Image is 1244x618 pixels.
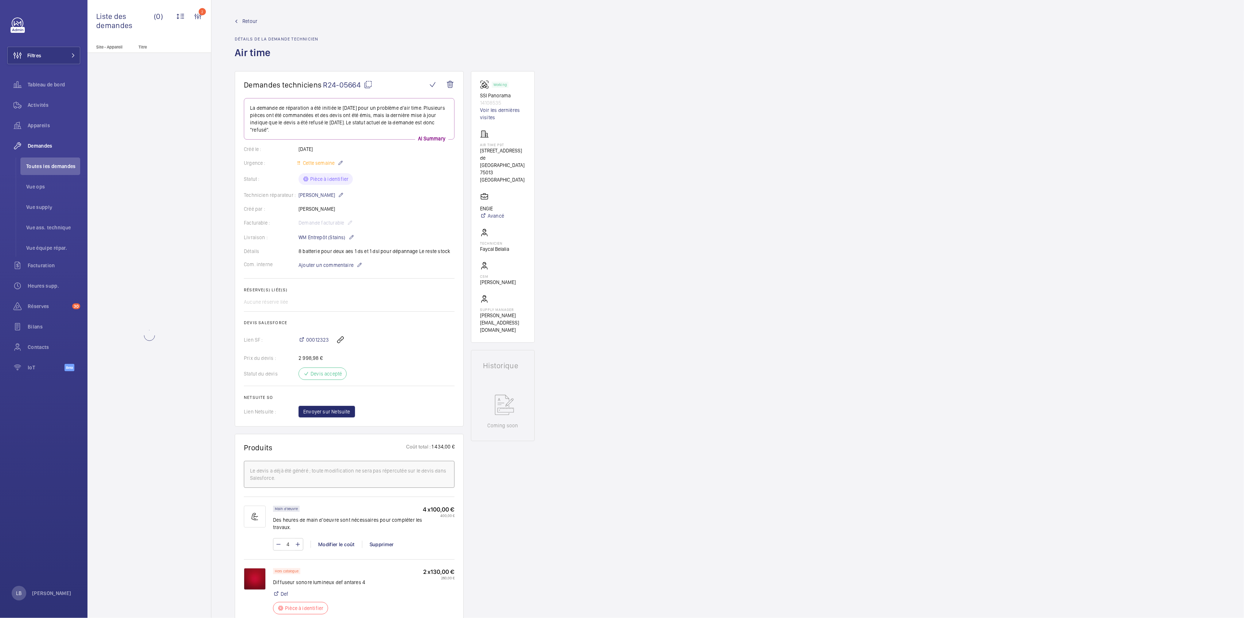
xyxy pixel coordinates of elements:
a: 00012323 [299,336,329,343]
h1: Air time [235,46,318,71]
p: Pièce à identifier [285,605,323,612]
p: AI Summary [415,135,448,142]
span: Demandes techniciens [244,80,321,89]
p: Faycal Belalia [480,245,509,253]
h2: Détails de la demande technicien [235,36,318,42]
p: Main d'oeuvre [275,508,298,510]
span: IoT [28,364,65,371]
h2: Devis Salesforce [244,320,455,325]
p: SSI Panorama [480,92,526,99]
p: [PERSON_NAME] [32,590,71,597]
p: 4 x 100,00 € [423,506,455,513]
span: Envoyer sur Netsuite [303,408,350,415]
p: Site - Appareil [87,44,136,50]
a: Voir les dernières visites [480,106,526,121]
p: 1 434,00 € [431,443,455,452]
p: Hors catalogue [275,570,299,572]
h2: Netsuite SO [244,395,455,400]
h1: Produits [244,443,273,452]
p: Titre [139,44,187,50]
span: Cette semaine [301,160,335,166]
span: Vue supply [26,203,80,211]
span: Activités [28,101,80,109]
p: Working [494,83,507,86]
p: CSM [480,274,516,279]
p: Diffuseur sonore lumineux def antares 4 [273,579,365,586]
span: R24-05664 [323,80,373,89]
h1: Historique [483,362,523,369]
p: La demande de réparation a été initiée le [DATE] pour un problème d'air time. Plusieurs pièces on... [250,104,448,133]
img: 1718029773210-2a1fff88-781d-4ebb-9236-76b75d1ef038 [244,568,266,590]
p: 75013 [GEOGRAPHIC_DATA] [480,169,526,183]
p: 2 x 130,00 € [423,568,455,576]
span: Contacts [28,343,80,351]
div: Le devis a déjà été généré ; toute modification ne sera pas répercutée sur le devis dans Salesforce. [250,467,448,482]
p: ENGIE [480,205,504,212]
p: Supply manager [480,307,526,312]
span: Toutes les demandes [26,163,80,170]
p: 260,00 € [423,576,455,580]
p: [STREET_ADDRESS] de [GEOGRAPHIC_DATA] [480,147,526,169]
p: [PERSON_NAME] [480,279,516,286]
span: Beta [65,364,74,371]
p: AIR TIME P9T [480,143,526,147]
span: Réserves [28,303,69,310]
p: Technicien [480,241,509,245]
span: Appareils [28,122,80,129]
span: Vue ass. technique [26,224,80,231]
span: Tableau de bord [28,81,80,88]
p: 14108535 [480,99,526,106]
span: Liste des demandes [96,12,154,30]
p: WM Entrepôt (Stains) [299,233,354,242]
span: Facturation [28,262,80,269]
span: 00012323 [306,336,329,343]
span: Bilans [28,323,80,330]
span: Vue équipe répar. [26,244,80,252]
button: Envoyer sur Netsuite [299,406,355,417]
p: 400,00 € [423,513,455,518]
img: muscle-sm.svg [244,506,266,528]
p: Des heures de main d'oeuvre sont nécessaires pour compléter les travaux. [273,516,423,531]
span: Vue ops [26,183,80,190]
div: Supprimer [362,541,401,548]
span: Heures supp. [28,282,80,289]
a: Def [281,590,289,598]
h2: Réserve(s) liée(s) [244,287,455,292]
p: Coming soon [487,422,518,429]
p: LB [16,590,22,597]
span: 30 [72,303,80,309]
span: Retour [242,18,257,25]
button: Filtres [7,47,80,64]
a: Avancé [480,212,504,219]
p: [PERSON_NAME] [299,191,344,199]
span: Ajouter un commentaire [299,261,354,269]
p: Coût total : [406,443,431,452]
p: [PERSON_NAME][EMAIL_ADDRESS][DOMAIN_NAME] [480,312,526,334]
span: Filtres [27,52,41,59]
div: Modifier le coût [311,541,362,548]
span: Demandes [28,142,80,149]
img: fire_alarm.svg [480,80,492,89]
